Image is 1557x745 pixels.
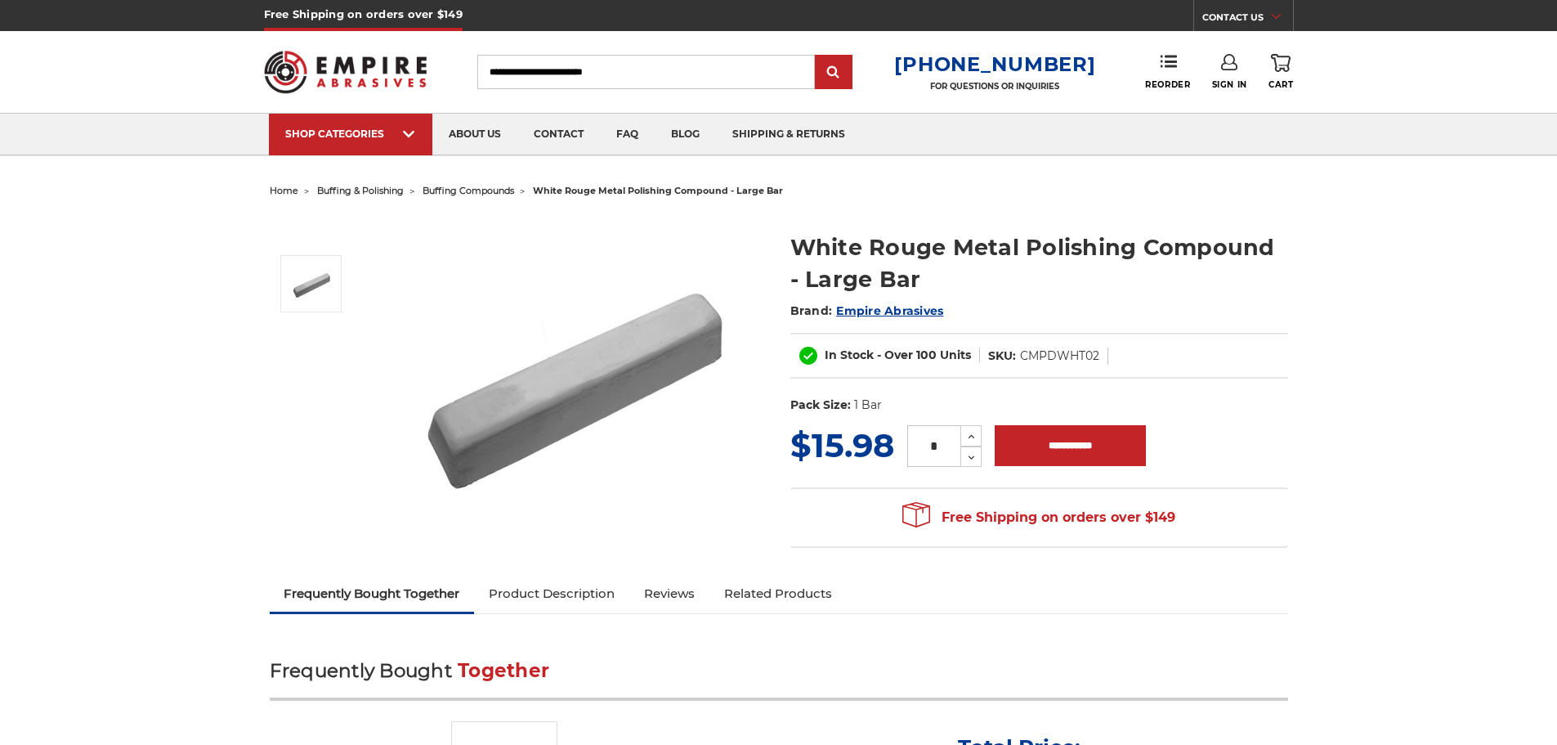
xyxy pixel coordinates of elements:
dd: CMPDWHT02 [1020,348,1099,365]
a: Related Products [709,576,847,612]
a: blog [655,114,716,155]
a: buffing compounds [423,185,514,196]
span: Sign In [1212,79,1247,90]
img: Empire Abrasives [264,40,427,104]
span: Frequently Bought [270,659,452,682]
span: white rouge metal polishing compound - large bar [533,185,783,196]
a: shipping & returns [716,114,861,155]
dt: Pack Size: [790,397,851,414]
a: buffing & polishing [317,185,404,196]
a: Reorder [1145,54,1190,89]
span: Cart [1268,79,1293,90]
span: - Over [877,348,913,362]
a: Reviews [629,576,709,612]
div: SHOP CATEGORIES [285,128,416,140]
img: White Rouge Buffing Compound [409,214,736,541]
a: about us [432,114,517,155]
h1: White Rouge Metal Polishing Compound - Large Bar [790,231,1288,295]
a: CONTACT US [1202,8,1293,31]
span: Brand: [790,303,833,318]
dt: SKU: [988,348,1016,365]
span: 100 [916,348,937,362]
span: Together [458,659,549,682]
a: [PHONE_NUMBER] [894,52,1095,76]
span: Reorder [1145,79,1190,90]
span: In Stock [825,348,874,362]
a: Frequently Bought Together [270,576,475,612]
span: Free Shipping on orders over $149 [902,501,1175,534]
a: Cart [1268,54,1293,90]
a: contact [517,114,600,155]
input: Submit [817,56,850,89]
p: FOR QUESTIONS OR INQUIRIES [894,81,1095,92]
img: White Rouge Buffing Compound [291,263,332,304]
span: $15.98 [790,425,894,465]
dd: 1 Bar [854,397,882,414]
a: Product Description [474,576,629,612]
a: Empire Abrasives [836,303,943,318]
a: home [270,185,298,196]
span: Units [940,348,971,362]
a: faq [600,114,655,155]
